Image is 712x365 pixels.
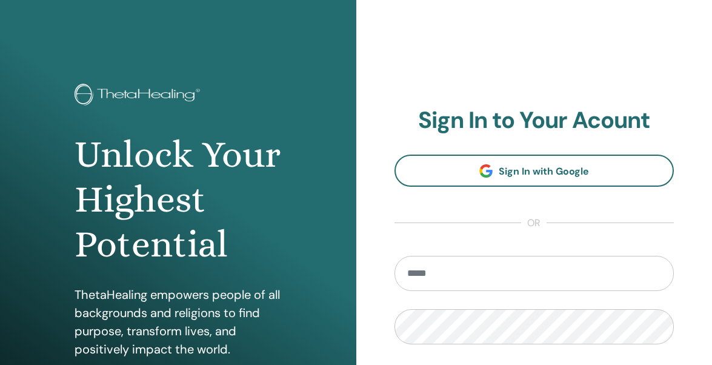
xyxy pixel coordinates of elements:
[521,216,547,230] span: or
[75,132,282,267] h1: Unlock Your Highest Potential
[75,286,282,358] p: ThetaHealing empowers people of all backgrounds and religions to find purpose, transform lives, a...
[394,107,674,135] h2: Sign In to Your Acount
[499,165,589,178] span: Sign In with Google
[394,155,674,187] a: Sign In with Google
